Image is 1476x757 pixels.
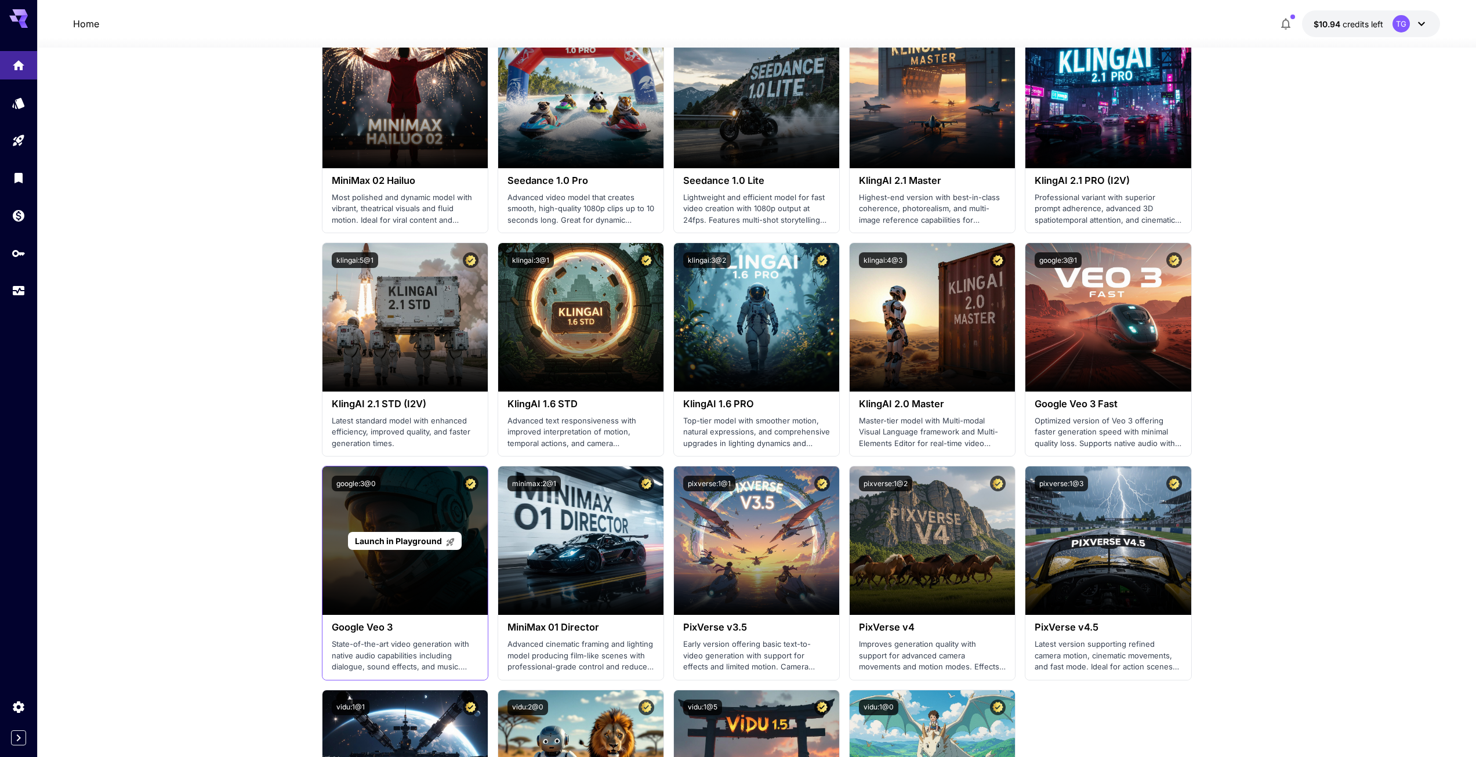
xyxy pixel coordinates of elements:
img: alt [498,243,663,392]
img: alt [674,243,839,392]
h3: PixVerse v4.5 [1035,622,1181,633]
div: TG [1392,15,1410,32]
img: alt [498,20,663,168]
p: Lightweight and efficient model for fast video creation with 1080p output at 24fps. Features mult... [683,192,830,226]
img: alt [850,20,1015,168]
img: alt [498,466,663,615]
h3: KlingAI 2.1 STD (I2V) [332,399,478,410]
button: Certified Model – Vetted for best performance and includes a commercial license. [814,476,830,491]
img: alt [850,466,1015,615]
button: Certified Model – Vetted for best performance and includes a commercial license. [639,476,654,491]
img: alt [1025,466,1191,615]
div: API Keys [12,246,26,260]
div: Wallet [12,208,26,223]
p: Early version offering basic text-to-video generation with support for effects and limited motion... [683,639,830,673]
button: $10.93627TG [1302,10,1440,37]
p: State-of-the-art video generation with native audio capabilities including dialogue, sound effect... [332,639,478,673]
p: Latest standard model with enhanced efficiency, improved quality, and faster generation times. [332,415,478,450]
button: Certified Model – Vetted for best performance and includes a commercial license. [463,252,478,268]
h3: KlingAI 2.1 Master [859,175,1006,186]
h3: KlingAI 2.1 PRO (I2V) [1035,175,1181,186]
button: minimax:2@1 [507,476,561,491]
button: klingai:3@2 [683,252,731,268]
button: Certified Model – Vetted for best performance and includes a commercial license. [990,700,1006,715]
div: Settings [12,700,26,714]
button: Certified Model – Vetted for best performance and includes a commercial license. [463,476,478,491]
h3: KlingAI 1.6 STD [507,399,654,410]
img: alt [322,243,488,392]
button: Certified Model – Vetted for best performance and includes a commercial license. [1166,252,1182,268]
h3: PixVerse v3.5 [683,622,830,633]
button: pixverse:1@3 [1035,476,1088,491]
p: Master-tier model with Multi-modal Visual Language framework and Multi-Elements Editor for real-t... [859,415,1006,450]
img: alt [322,20,488,168]
img: alt [674,20,839,168]
button: klingai:5@1 [332,252,378,268]
h3: KlingAI 1.6 PRO [683,399,830,410]
p: Latest version supporting refined camera motion, cinematic movements, and fast mode. Ideal for ac... [1035,639,1181,673]
p: Optimized version of Veo 3 offering faster generation speed with minimal quality loss. Supports n... [1035,415,1181,450]
div: Home [12,56,26,71]
img: alt [674,466,839,615]
button: vidu:1@1 [332,700,369,715]
p: Most polished and dynamic model with vibrant, theatrical visuals and fluid motion. Ideal for vira... [332,192,478,226]
button: Certified Model – Vetted for best performance and includes a commercial license. [990,476,1006,491]
p: Improves generation quality with support for advanced camera movements and motion modes. Effects ... [859,639,1006,673]
a: Launch in Playground [348,532,461,550]
nav: breadcrumb [73,17,99,31]
button: vidu:1@5 [683,700,722,715]
div: Library [12,171,26,185]
p: Advanced text responsiveness with improved interpretation of motion, temporal actions, and camera... [507,415,654,450]
h3: MiniMax 02 Hailuo [332,175,478,186]
div: Playground [12,131,26,146]
h3: Google Veo 3 Fast [1035,399,1181,410]
button: google:3@1 [1035,252,1082,268]
button: vidu:2@0 [507,700,548,715]
p: Top-tier model with smoother motion, natural expressions, and comprehensive upgrades in lighting ... [683,415,830,450]
img: alt [1025,243,1191,392]
a: Home [73,17,99,31]
button: Certified Model – Vetted for best performance and includes a commercial license. [639,252,654,268]
button: klingai:3@1 [507,252,554,268]
span: credits left [1343,19,1383,29]
span: Launch in Playground [355,536,442,546]
div: Models [12,96,26,110]
span: $10.94 [1314,19,1343,29]
div: Usage [12,284,26,298]
button: Expand sidebar [11,730,26,745]
button: Certified Model – Vetted for best performance and includes a commercial license. [463,700,478,715]
h3: MiniMax 01 Director [507,622,654,633]
h3: Google Veo 3 [332,622,478,633]
button: pixverse:1@1 [683,476,735,491]
button: Certified Model – Vetted for best performance and includes a commercial license. [814,252,830,268]
p: Advanced cinematic framing and lighting model producing film-like scenes with professional-grade ... [507,639,654,673]
div: $10.93627 [1314,18,1383,30]
img: alt [850,243,1015,392]
img: alt [1025,20,1191,168]
button: Certified Model – Vetted for best performance and includes a commercial license. [990,252,1006,268]
p: Professional variant with superior prompt adherence, advanced 3D spatiotemporal attention, and ci... [1035,192,1181,226]
h3: Seedance 1.0 Lite [683,175,830,186]
h3: Seedance 1.0 Pro [507,175,654,186]
h3: KlingAI 2.0 Master [859,399,1006,410]
button: klingai:4@3 [859,252,907,268]
button: Certified Model – Vetted for best performance and includes a commercial license. [639,700,654,715]
button: google:3@0 [332,476,380,491]
button: Certified Model – Vetted for best performance and includes a commercial license. [1166,476,1182,491]
p: Highest-end version with best-in-class coherence, photorealism, and multi-image reference capabil... [859,192,1006,226]
button: pixverse:1@2 [859,476,912,491]
p: Advanced video model that creates smooth, high-quality 1080p clips up to 10 seconds long. Great f... [507,192,654,226]
h3: PixVerse v4 [859,622,1006,633]
button: vidu:1@0 [859,700,898,715]
button: Certified Model – Vetted for best performance and includes a commercial license. [814,700,830,715]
